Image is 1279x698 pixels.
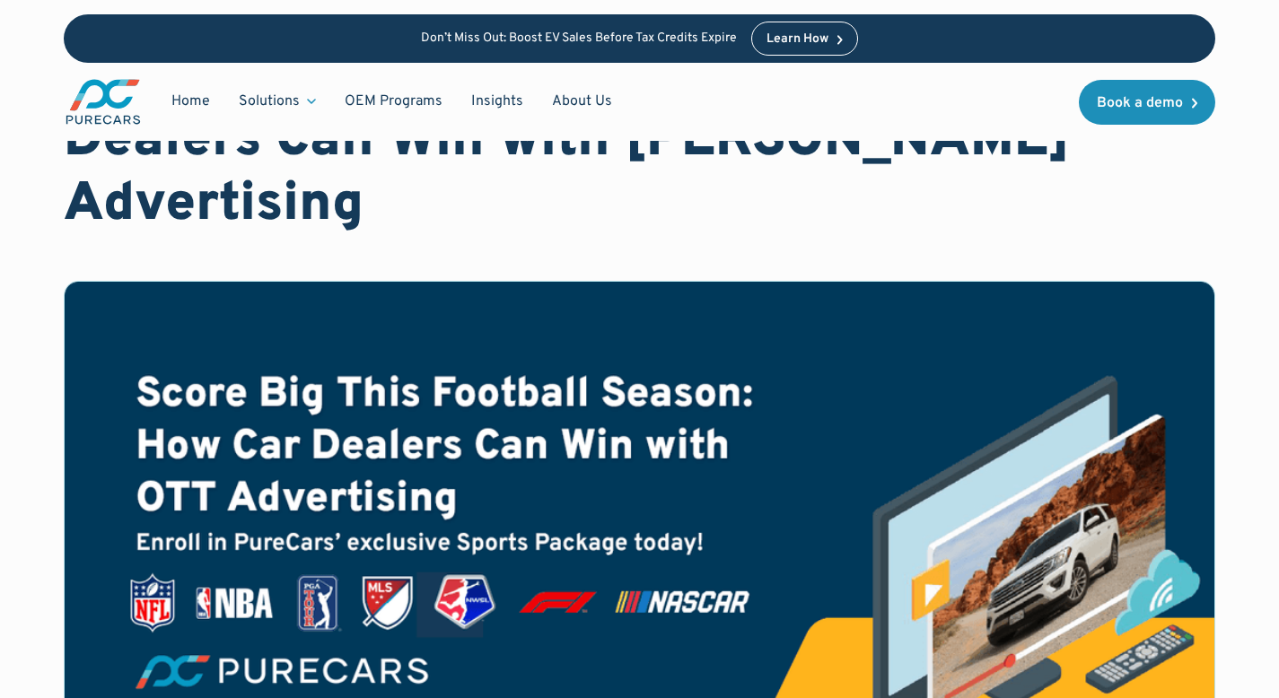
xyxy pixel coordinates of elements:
[421,31,737,47] p: Don’t Miss Out: Boost EV Sales Before Tax Credits Expire
[538,84,626,118] a: About Us
[64,77,143,127] a: main
[767,33,828,46] div: Learn How
[224,84,330,118] div: Solutions
[1079,80,1215,125] a: Book a demo
[751,22,858,56] a: Learn How
[330,84,457,118] a: OEM Programs
[457,84,538,118] a: Insights
[64,44,1215,238] h1: Score Big This Football Season: How Car Dealers Can Win with [PERSON_NAME] Advertising
[1097,96,1183,110] div: Book a demo
[239,92,300,111] div: Solutions
[157,84,224,118] a: Home
[64,77,143,127] img: purecars logo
